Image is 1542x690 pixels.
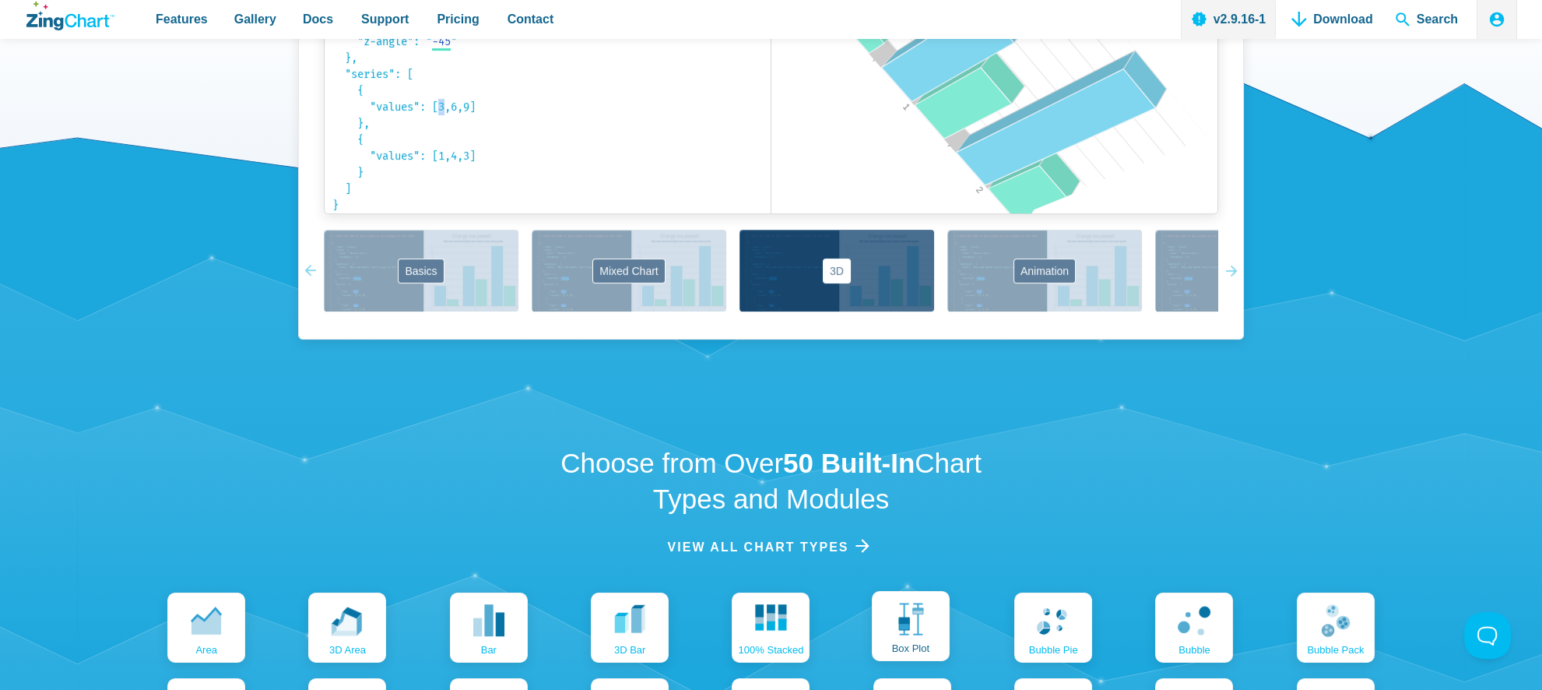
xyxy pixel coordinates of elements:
span: Contact [508,9,554,30]
button: 3D [739,230,934,312]
a: 100% Stacked [732,593,810,663]
span: View all chart Types [668,537,849,558]
a: 3D area [308,593,386,663]
a: bar [450,593,528,663]
span: Features [156,9,208,30]
button: Basics [324,230,518,312]
button: Animation [947,230,1142,312]
a: box plot [872,591,950,661]
a: 3D bar [591,593,669,663]
iframe: Toggle Customer Support [1464,612,1511,659]
a: bubble pack [1297,593,1375,663]
span: 3D bar [614,645,645,655]
strong: 50 Built-In [783,448,915,478]
span: bubble pack [1307,645,1364,655]
span: Support [361,9,409,30]
span: bubble pie [1029,645,1078,655]
a: ZingChart Logo. Click to return to the homepage [26,2,114,30]
button: Mixed Chart [532,230,726,312]
span: bar [481,645,497,655]
a: View all chart Types [668,537,875,558]
span: Gallery [234,9,276,30]
span: bubble [1178,645,1210,655]
span: box plot [892,643,929,653]
button: Labels [1155,230,1350,312]
a: area [167,593,245,663]
span: area [195,645,216,655]
a: bubble [1155,593,1233,663]
span: Docs [303,9,333,30]
span: 3D area [329,645,366,655]
span: Pricing [437,9,479,30]
span: 100% Stacked [739,645,804,655]
h2: Choose from Over Chart Types and Modules [543,445,999,516]
a: bubble pie [1014,593,1092,663]
span: -45 [432,35,451,48]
